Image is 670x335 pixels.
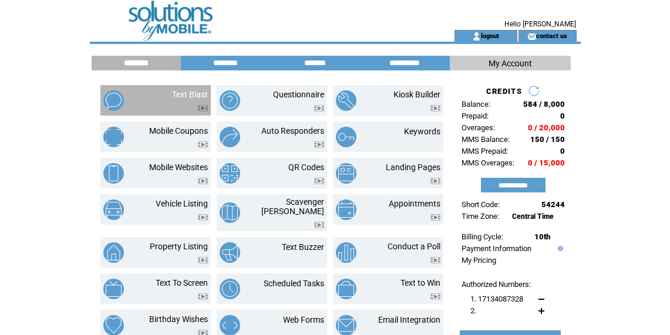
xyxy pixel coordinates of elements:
[430,105,440,111] img: video.png
[198,141,208,148] img: video.png
[430,214,440,221] img: video.png
[282,242,324,252] a: Text Buzzer
[314,105,324,111] img: video.png
[103,242,124,263] img: property-listing.png
[470,295,523,303] span: 1. 17134087328
[103,90,124,111] img: text-blast.png
[149,314,208,324] a: Birthday Wishes
[386,163,440,172] a: Landing Pages
[462,280,531,289] span: Authorized Numbers:
[198,105,208,111] img: video.png
[430,293,440,300] img: video.png
[264,279,324,288] a: Scheduled Tasks
[462,200,500,209] span: Short Code:
[462,232,503,241] span: Billing Cycle:
[336,127,356,147] img: keywords.png
[462,111,489,120] span: Prepaid:
[220,163,240,184] img: qr-codes.png
[314,222,324,228] img: video.png
[462,135,510,144] span: MMS Balance:
[393,90,440,99] a: Kiosk Builder
[400,278,440,287] a: Text to Win
[336,199,356,220] img: appointments.png
[103,199,124,220] img: vehicle-listing.png
[273,90,324,99] a: Questionnaire
[220,90,240,111] img: questionnaire.png
[198,214,208,221] img: video.png
[530,135,565,144] span: 150 / 150
[462,123,495,132] span: Overages:
[541,200,565,209] span: 54244
[150,242,208,251] a: Property Listing
[481,32,499,39] a: logout
[389,199,440,208] a: Appointments
[560,111,565,120] span: 0
[404,127,440,136] a: Keywords
[555,246,563,251] img: help.gif
[314,141,324,148] img: video.png
[523,100,565,109] span: 584 / 8,000
[103,163,124,184] img: mobile-websites.png
[261,197,324,216] a: Scavenger [PERSON_NAME]
[314,178,324,184] img: video.png
[560,147,565,155] span: 0
[172,90,208,99] a: Text Blast
[198,293,208,300] img: video.png
[336,163,356,184] img: landing-pages.png
[472,32,481,41] img: account_icon.gif
[336,242,356,263] img: conduct-a-poll.png
[198,257,208,263] img: video.png
[220,279,240,299] img: scheduled-tasks.png
[462,244,531,253] a: Payment Information
[534,232,550,241] span: 10th
[336,90,356,111] img: kiosk-builder.png
[198,178,208,184] img: video.png
[489,59,532,68] span: My Account
[536,32,567,39] a: contact us
[220,242,240,263] img: text-buzzer.png
[156,278,208,287] a: Text To Screen
[103,127,124,147] img: mobile-coupons.png
[462,158,514,167] span: MMS Overages:
[220,202,240,223] img: scavenger-hunt.png
[261,126,324,136] a: Auto Responders
[283,315,324,324] a: Web Forms
[149,163,208,172] a: Mobile Websites
[512,212,554,221] span: Central Time
[220,127,240,147] img: auto-responders.png
[430,257,440,263] img: video.png
[388,242,440,251] a: Conduct a Poll
[527,32,536,41] img: contact_us_icon.gif
[462,212,499,221] span: Time Zone:
[462,147,508,155] span: MMS Prepaid:
[103,279,124,299] img: text-to-screen.png
[528,158,565,167] span: 0 / 15,000
[336,279,356,299] img: text-to-win.png
[470,306,476,315] span: 2.
[149,126,208,136] a: Mobile Coupons
[486,87,522,96] span: CREDITS
[156,199,208,208] a: Vehicle Listing
[462,100,490,109] span: Balance:
[430,178,440,184] img: video.png
[504,20,576,28] span: Hello [PERSON_NAME]
[288,163,324,172] a: QR Codes
[462,256,496,265] a: My Pricing
[528,123,565,132] span: 0 / 20,000
[378,315,440,324] a: Email Integration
